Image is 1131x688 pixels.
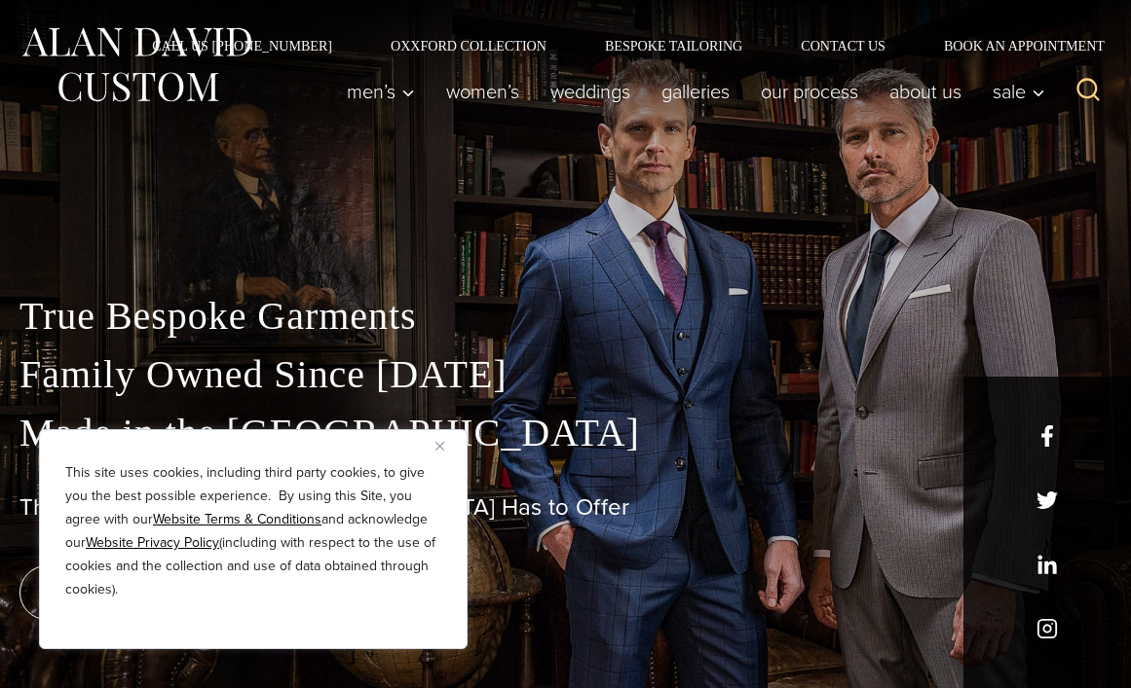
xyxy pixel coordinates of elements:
[431,72,535,111] a: Women’s
[123,39,1112,53] nav: Secondary Navigation
[86,532,219,553] a: Website Privacy Policy
[745,72,874,111] a: Our Process
[435,442,444,451] img: Close
[1065,68,1112,115] button: View Search Form
[646,72,745,111] a: Galleries
[19,287,1112,462] p: True Bespoke Garments Family Owned Since [DATE] Made in the [GEOGRAPHIC_DATA]
[123,39,361,53] a: Call Us [PHONE_NUMBER]
[993,82,1045,101] span: Sale
[535,72,646,111] a: weddings
[331,72,1055,111] nav: Primary Navigation
[347,82,415,101] span: Men’s
[772,39,915,53] a: Contact Us
[915,39,1112,53] a: Book an Appointment
[435,434,459,457] button: Close
[361,39,576,53] a: Oxxford Collection
[65,461,441,601] p: This site uses cookies, including third party cookies, to give you the best possible experience. ...
[19,493,1112,522] h1: The Best Custom Suits [GEOGRAPHIC_DATA] Has to Offer
[19,21,253,108] img: Alan David Custom
[576,39,772,53] a: Bespoke Tailoring
[19,565,292,620] a: book an appointment
[874,72,977,111] a: About Us
[153,509,321,529] a: Website Terms & Conditions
